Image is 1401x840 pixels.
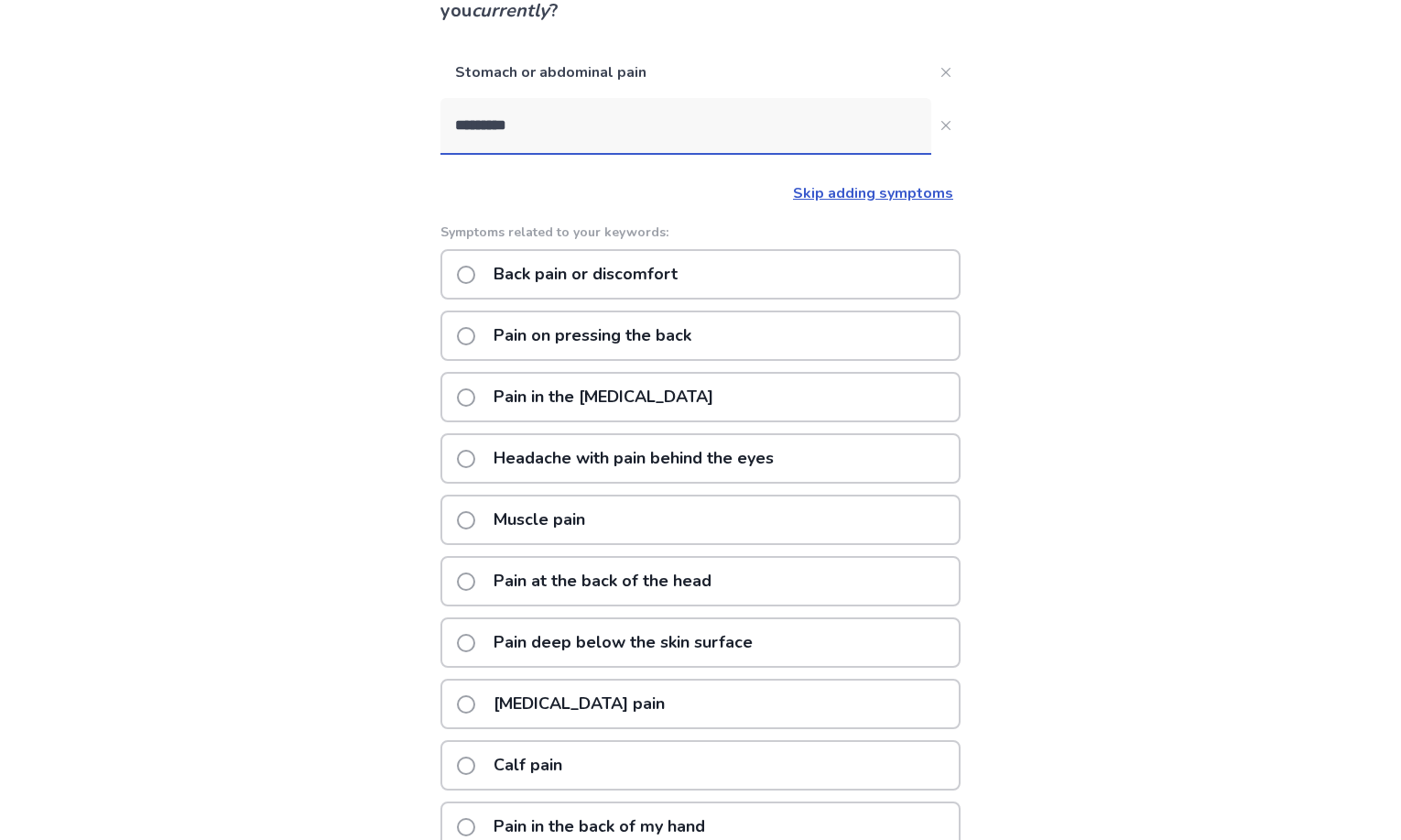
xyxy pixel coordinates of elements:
p: [MEDICAL_DATA] pain [483,681,676,727]
button: Close [931,58,961,87]
input: Close [440,98,931,153]
p: Pain at the back of the head [483,558,722,605]
p: Pain on pressing the back [483,312,702,359]
p: Pain in the [MEDICAL_DATA] [483,374,724,420]
button: Close [931,111,961,140]
p: Calf pain [483,742,573,789]
a: Skip adding symptoms [793,183,953,203]
p: Muscle pain [483,496,596,543]
p: Pain deep below the skin surface [483,619,764,666]
p: Symptoms related to your keywords: [440,223,961,242]
p: Stomach or abdominal pain [440,47,931,98]
p: Headache with pain behind the eyes [483,435,785,482]
p: Back pain or discomfort [483,251,689,298]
